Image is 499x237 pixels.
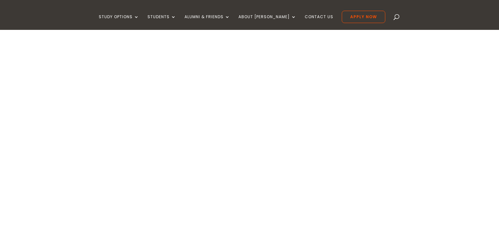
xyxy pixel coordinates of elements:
[342,11,385,23] a: Apply Now
[147,15,176,30] a: Students
[185,15,230,30] a: Alumni & Friends
[238,15,296,30] a: About [PERSON_NAME]
[305,15,333,30] a: Contact Us
[99,15,139,30] a: Study Options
